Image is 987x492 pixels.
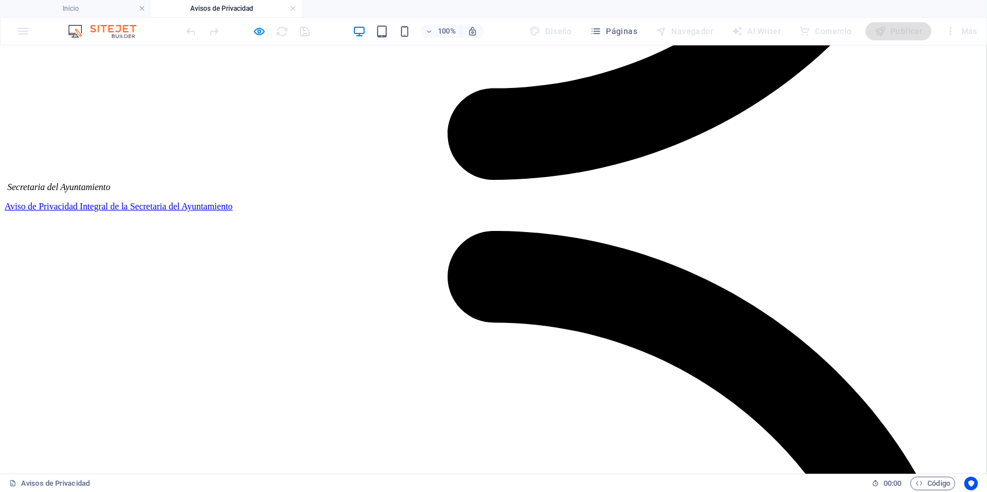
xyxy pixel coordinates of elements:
[892,479,893,487] span: :
[5,156,233,166] a: Aviso de Privacidad Integral de la Secretaria del Ayuntamiento
[421,24,461,38] button: 100%
[467,26,478,36] i: Al redimensionar, ajustar el nivel de zoom automáticamente para ajustarse al dispositivo elegido.
[525,22,576,40] div: Diseño (Ctrl+Alt+Y)
[585,22,642,40] button: Páginas
[910,477,955,490] button: Código
[872,477,902,490] h6: Tiempo de la sesión
[884,477,901,490] span: 00 00
[590,26,637,37] span: Páginas
[964,477,978,490] button: Usercentrics
[65,24,150,38] img: Editor Logo
[151,2,302,15] h4: Avisos de Privacidad
[7,137,110,146] em: Secretaria del Ayuntamiento
[915,477,950,490] span: Código
[438,24,456,38] h6: 100%
[9,477,90,490] a: Haz clic para cancelar la selección y doble clic para abrir páginas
